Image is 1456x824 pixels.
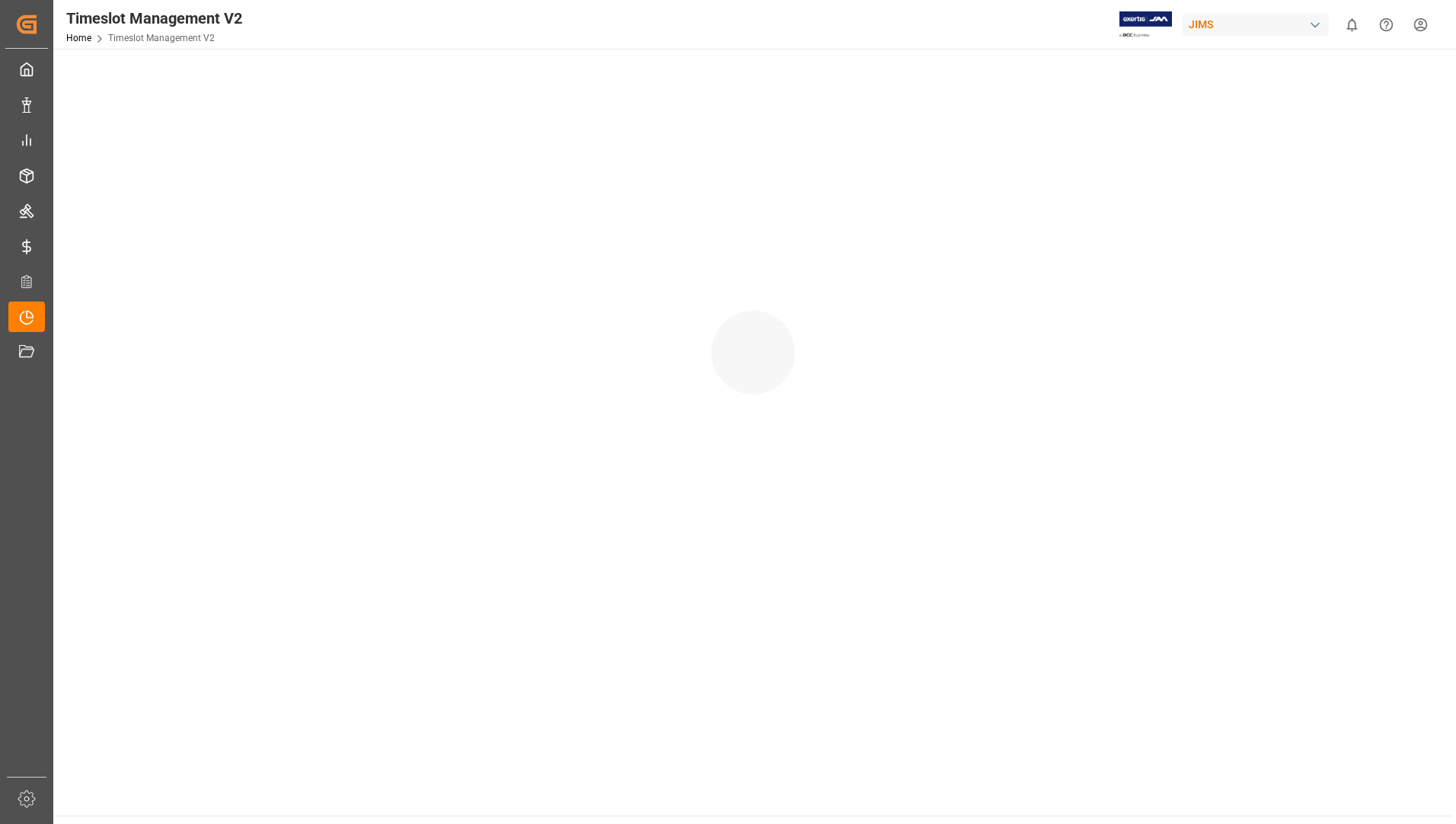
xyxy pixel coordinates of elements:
[1183,10,1335,39] button: JIMS
[1335,8,1369,42] button: show 0 new notifications
[66,7,242,30] div: Timeslot Management V2
[1369,8,1403,42] button: Help Center
[1183,14,1329,36] div: JIMS
[66,33,91,43] a: Home
[1119,11,1172,38] img: Exertis%20JAM%20-%20Email%20Logo.jpg_1722504956.jpg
